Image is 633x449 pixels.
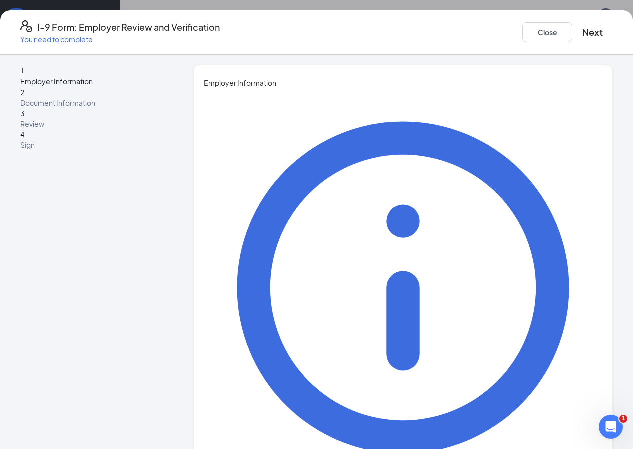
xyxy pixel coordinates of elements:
[20,34,220,44] p: You need to complete
[20,88,24,97] span: 2
[599,415,623,439] iframe: Intercom live chat
[37,20,220,34] h4: I-9 Form: Employer Review and Verification
[619,415,627,423] span: 1
[20,130,24,139] span: 4
[204,77,602,88] span: Employer Information
[20,140,168,150] span: Sign
[20,109,24,118] span: 3
[20,98,168,108] span: Document Information
[20,76,168,87] span: Employer Information
[522,22,572,42] button: Close
[20,66,24,75] span: 1
[20,20,32,32] svg: FormI9EVerifyIcon
[20,119,168,129] span: Review
[582,25,603,39] button: Next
